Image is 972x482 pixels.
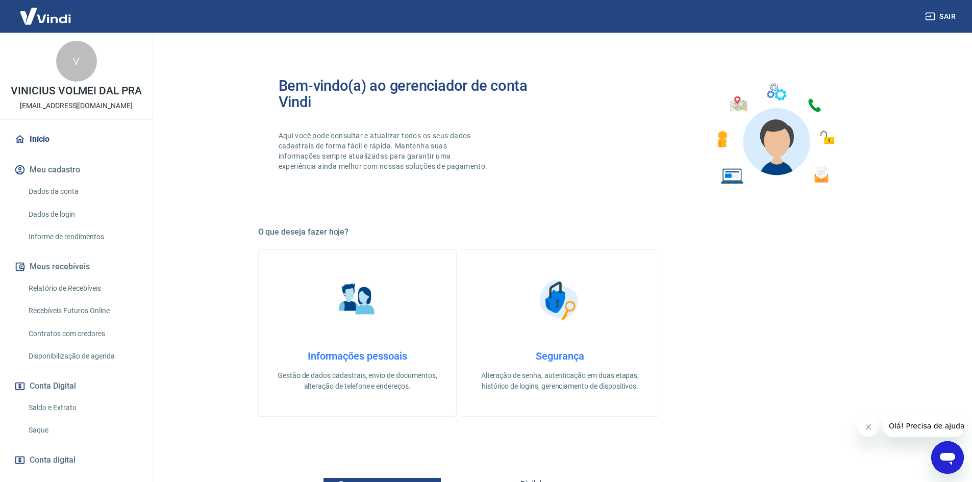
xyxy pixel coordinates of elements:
a: Conta digital [12,449,140,471]
h5: O que deseja fazer hoje? [258,227,862,237]
a: Relatório de Recebíveis [24,278,140,299]
span: Conta digital [30,453,76,467]
iframe: Fechar mensagem [858,417,879,437]
a: Dados da conta [24,181,140,202]
p: [EMAIL_ADDRESS][DOMAIN_NAME] [20,100,133,111]
button: Sair [923,7,960,26]
h4: Segurança [478,350,642,362]
p: VINICIUS VOLMEI DAL PRA [11,86,142,96]
a: SegurançaSegurançaAlteração de senha, autenticação em duas etapas, histórico de logins, gerenciam... [461,249,659,417]
span: Olá! Precisa de ajuda? [6,7,86,15]
button: Meu cadastro [12,159,140,181]
h4: Informações pessoais [275,350,440,362]
iframe: Mensagem da empresa [883,415,964,437]
a: Saque [24,420,140,441]
a: Saldo e Extrato [24,397,140,418]
p: Aqui você pode consultar e atualizar todos os seus dados cadastrais de forma fácil e rápida. Mant... [279,131,490,171]
img: Vindi [12,1,79,32]
p: Alteração de senha, autenticação em duas etapas, histórico de logins, gerenciamento de dispositivos. [478,370,642,392]
a: Contratos com credores [24,323,140,344]
a: Disponibilização de agenda [24,346,140,367]
img: Segurança [534,274,585,325]
button: Meus recebíveis [12,256,140,278]
iframe: Botão para abrir a janela de mensagens [931,441,964,474]
button: Conta Digital [12,375,140,397]
a: Recebíveis Futuros Online [24,300,140,321]
div: V [56,41,97,82]
h2: Bem-vindo(a) ao gerenciador de conta Vindi [279,78,560,110]
a: Início [12,128,140,150]
a: Informe de rendimentos [24,226,140,247]
a: Informações pessoaisInformações pessoaisGestão de dados cadastrais, envio de documentos, alteraçã... [258,249,457,417]
img: Imagem de um avatar masculino com diversos icones exemplificando as funcionalidades do gerenciado... [708,78,842,190]
p: Gestão de dados cadastrais, envio de documentos, alteração de telefone e endereços. [275,370,440,392]
a: Dados de login [24,204,140,225]
img: Informações pessoais [332,274,383,325]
